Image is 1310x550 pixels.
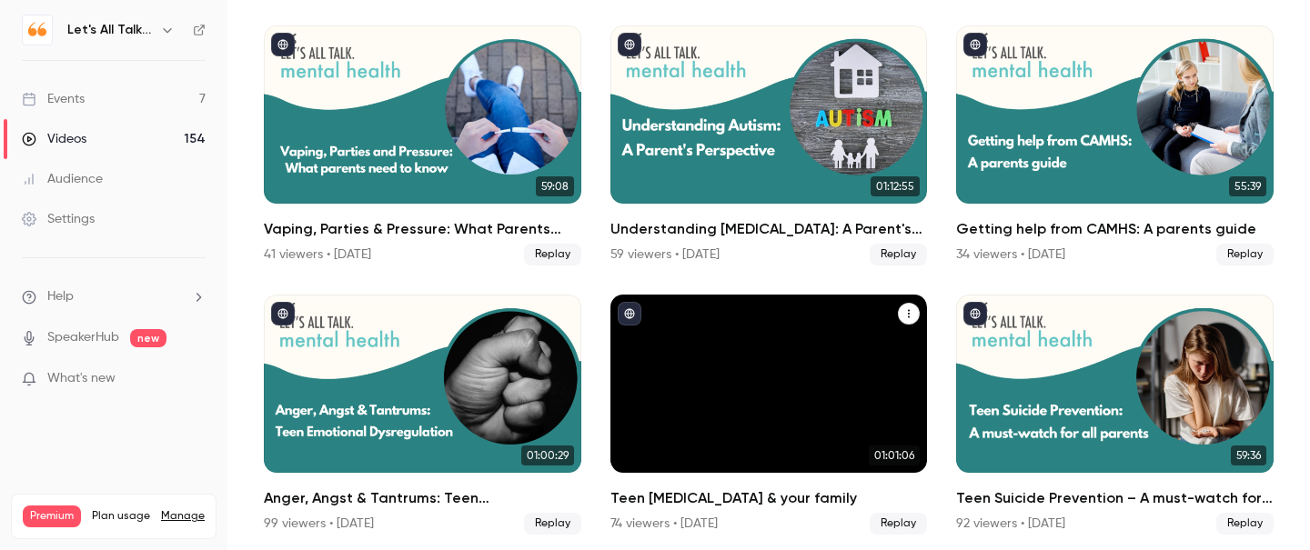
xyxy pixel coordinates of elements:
[264,515,374,533] div: 99 viewers • [DATE]
[184,371,206,387] iframe: Noticeable Trigger
[22,130,86,148] div: Videos
[264,25,581,265] li: Vaping, Parties & Pressure: What Parents Need to Know
[47,328,119,347] a: SpeakerHub
[264,487,581,509] h2: Anger, Angst & Tantrums: Teen [MEDICAL_DATA]
[963,302,987,325] button: published
[956,295,1274,535] a: 59:36Teen Suicide Prevention – A must-watch for all parents92 viewers • [DATE]Replay
[22,170,103,188] div: Audience
[1216,244,1274,265] span: Replay
[869,445,920,465] span: 01:01:06
[264,218,581,240] h2: Vaping, Parties & Pressure: What Parents Need to Know
[524,513,581,535] span: Replay
[610,515,718,533] div: 74 viewers • [DATE]
[271,33,295,56] button: published
[618,302,641,325] button: published
[956,487,1274,509] h2: Teen Suicide Prevention – A must-watch for all parents
[47,369,116,388] span: What's new
[610,295,928,535] li: Teen Autism & your family
[956,25,1274,265] a: 55:39Getting help from CAMHS: A parents guide34 viewers • [DATE]Replay
[610,218,928,240] h2: Understanding [MEDICAL_DATA]: A Parent's Perspective
[161,509,205,524] a: Manage
[92,509,150,524] span: Plan usage
[610,487,928,509] h2: Teen [MEDICAL_DATA] & your family
[610,245,720,264] div: 59 viewers • [DATE]
[524,244,581,265] span: Replay
[23,505,81,527] span: Premium
[22,210,95,228] div: Settings
[1231,445,1266,465] span: 59:36
[610,25,928,265] a: 01:12:55Understanding [MEDICAL_DATA]: A Parent's Perspective59 viewers • [DATE]Replay
[618,33,641,56] button: published
[23,15,52,45] img: Let's All Talk Mental Health
[264,25,581,265] a: 59:08Vaping, Parties & Pressure: What Parents Need to Know41 viewers • [DATE]Replay
[264,295,581,535] li: Anger, Angst & Tantrums: Teen Emotional Dysregulation
[130,329,166,347] span: new
[67,21,153,39] h6: Let's All Talk Mental Health
[264,295,581,535] a: 01:00:29Anger, Angst & Tantrums: Teen [MEDICAL_DATA]99 viewers • [DATE]Replay
[956,515,1065,533] div: 92 viewers • [DATE]
[271,302,295,325] button: published
[956,218,1274,240] h2: Getting help from CAMHS: A parents guide
[956,245,1065,264] div: 34 viewers • [DATE]
[264,245,371,264] div: 41 viewers • [DATE]
[956,25,1274,265] li: Getting help from CAMHS: A parents guide
[610,295,928,535] a: 01:01:06Teen [MEDICAL_DATA] & your family74 viewers • [DATE]Replay
[956,295,1274,535] li: Teen Suicide Prevention – A must-watch for all parents
[871,176,920,196] span: 01:12:55
[1229,176,1266,196] span: 55:39
[963,33,987,56] button: published
[22,287,206,306] li: help-dropdown-opener
[536,176,574,196] span: 59:08
[870,244,927,265] span: Replay
[22,90,85,108] div: Events
[610,25,928,265] li: Understanding Autism: A Parent's Perspective
[1216,513,1274,535] span: Replay
[521,445,574,465] span: 01:00:29
[870,513,927,535] span: Replay
[47,287,74,306] span: Help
